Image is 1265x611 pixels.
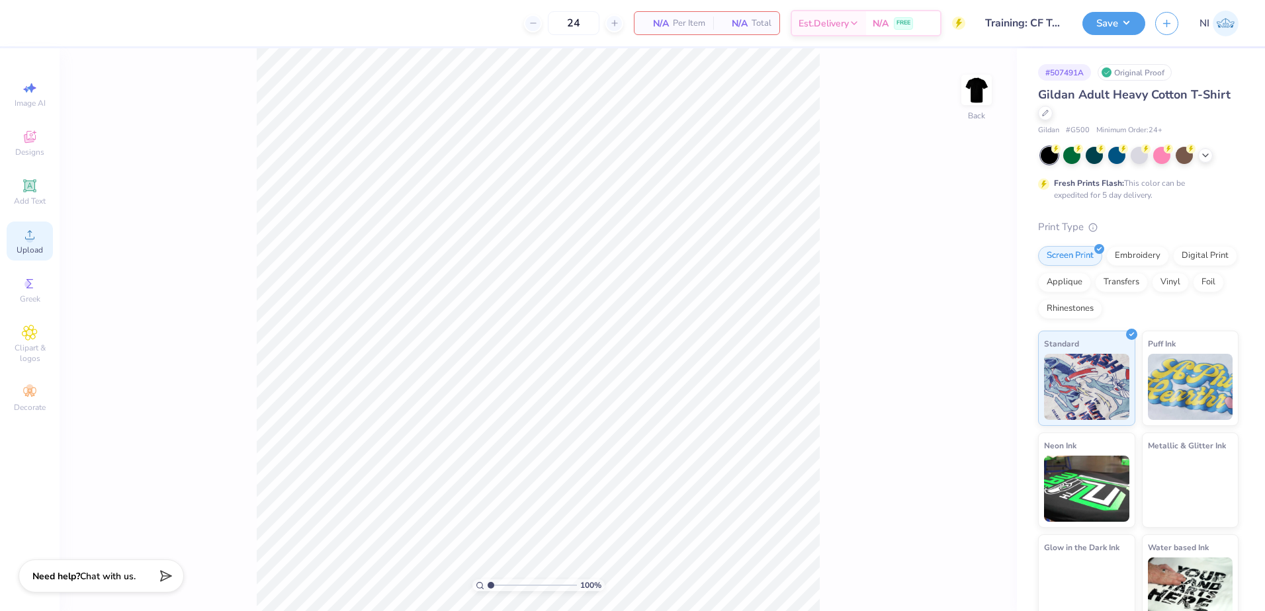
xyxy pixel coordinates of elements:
[1038,246,1102,266] div: Screen Print
[1038,125,1059,136] span: Gildan
[1173,246,1237,266] div: Digital Print
[14,402,46,413] span: Decorate
[963,77,990,103] img: Back
[1096,125,1162,136] span: Minimum Order: 24 +
[1038,64,1091,81] div: # 507491A
[1066,125,1090,136] span: # G500
[1044,540,1119,554] span: Glow in the Dark Ink
[1148,456,1233,522] img: Metallic & Glitter Ink
[799,17,849,30] span: Est. Delivery
[548,11,599,35] input: – –
[15,98,46,108] span: Image AI
[14,196,46,206] span: Add Text
[1038,220,1239,235] div: Print Type
[1044,337,1079,350] span: Standard
[15,147,44,157] span: Designs
[975,10,1072,36] input: Untitled Design
[1200,11,1239,36] a: NI
[1148,438,1226,452] span: Metallic & Glitter Ink
[1038,299,1102,319] div: Rhinestones
[1200,16,1209,31] span: NI
[1054,178,1124,188] strong: Fresh Prints Flash:
[752,17,771,30] span: Total
[721,17,748,30] span: N/A
[1213,11,1239,36] img: Nicole Isabelle Dimla
[1038,272,1091,292] div: Applique
[1193,272,1224,292] div: Foil
[896,19,910,28] span: FREE
[1044,438,1076,452] span: Neon Ink
[20,294,40,304] span: Greek
[1148,540,1209,554] span: Water based Ink
[1152,272,1189,292] div: Vinyl
[1148,337,1176,350] span: Puff Ink
[968,110,985,122] div: Back
[580,579,601,591] span: 100 %
[17,245,43,255] span: Upload
[32,570,80,583] strong: Need help?
[673,17,705,30] span: Per Item
[1148,354,1233,420] img: Puff Ink
[873,17,889,30] span: N/A
[642,17,669,30] span: N/A
[80,570,136,583] span: Chat with us.
[1054,177,1217,201] div: This color can be expedited for 5 day delivery.
[1082,12,1145,35] button: Save
[1044,456,1129,522] img: Neon Ink
[7,343,53,364] span: Clipart & logos
[1098,64,1172,81] div: Original Proof
[1095,272,1148,292] div: Transfers
[1044,354,1129,420] img: Standard
[1106,246,1169,266] div: Embroidery
[1038,87,1231,102] span: Gildan Adult Heavy Cotton T-Shirt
